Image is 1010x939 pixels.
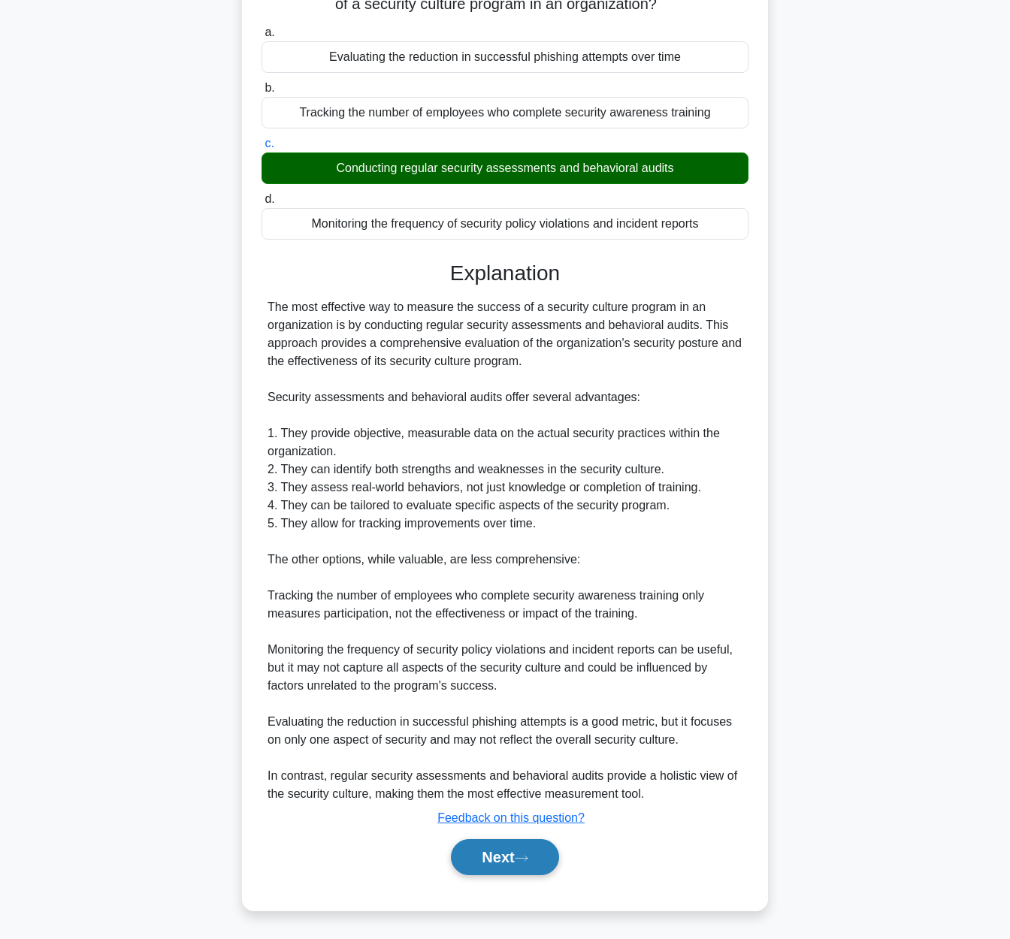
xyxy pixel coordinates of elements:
div: Monitoring the frequency of security policy violations and incident reports [262,208,748,240]
div: Evaluating the reduction in successful phishing attempts over time [262,41,748,73]
span: c. [265,137,274,149]
span: d. [265,192,274,205]
a: Feedback on this question? [437,811,585,824]
div: Tracking the number of employees who complete security awareness training [262,97,748,128]
button: Next [451,839,558,875]
div: The most effective way to measure the success of a security culture program in an organization is... [268,298,742,803]
div: Conducting regular security assessments and behavioral audits [262,152,748,184]
span: b. [265,81,274,94]
span: a. [265,26,274,38]
h3: Explanation [271,261,739,286]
